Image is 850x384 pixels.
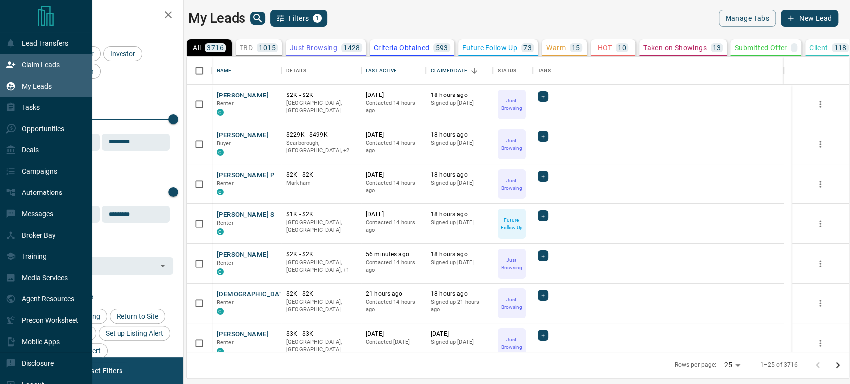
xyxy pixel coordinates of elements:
[366,179,421,194] p: Contacted 14 hours ago
[217,180,234,187] span: Renter
[643,44,707,51] p: Taken on Showings
[366,259,421,274] p: Contacted 14 hours ago
[431,250,488,259] p: 18 hours ago
[813,177,828,192] button: more
[286,290,356,298] p: $2K - $2K
[361,57,426,85] div: Last Active
[286,298,356,314] p: [GEOGRAPHIC_DATA], [GEOGRAPHIC_DATA]
[538,131,548,142] div: +
[541,131,545,141] span: +
[290,44,337,51] p: Just Browsing
[366,57,397,85] div: Last Active
[217,171,275,180] button: [PERSON_NAME] P
[207,44,224,51] p: 3716
[813,216,828,231] button: more
[499,336,525,351] p: Just Browsing
[217,131,269,140] button: [PERSON_NAME]
[103,46,142,61] div: Investor
[217,189,224,195] div: condos.ca
[538,250,548,261] div: +
[286,338,356,354] p: [GEOGRAPHIC_DATA], [GEOGRAPHIC_DATA]
[499,216,525,231] p: Future Follow Up
[538,210,548,221] div: +
[431,91,488,99] p: 18 hours ago
[366,338,421,346] p: Contacted [DATE]
[212,57,281,85] div: Name
[813,296,828,311] button: more
[217,149,224,156] div: condos.ca
[366,131,421,139] p: [DATE]
[314,15,321,22] span: 1
[541,92,545,101] span: +
[431,171,488,179] p: 18 hours ago
[734,44,787,51] p: Submitted Offer
[366,290,421,298] p: 21 hours ago
[541,171,545,181] span: +
[572,44,580,51] p: 15
[499,177,525,192] p: Just Browsing
[462,44,517,51] p: Future Follow Up
[286,99,356,115] p: [GEOGRAPHIC_DATA], [GEOGRAPHIC_DATA]
[286,330,356,338] p: $3K - $3K
[809,44,828,51] p: Client
[366,91,421,99] p: [DATE]
[217,228,224,235] div: condos.ca
[99,326,170,341] div: Set up Listing Alert
[813,256,828,271] button: more
[366,219,421,234] p: Contacted 14 hours ago
[793,44,795,51] p: -
[217,260,234,266] span: Renter
[286,219,356,234] p: [GEOGRAPHIC_DATA], [GEOGRAPHIC_DATA]
[374,44,430,51] p: Criteria Obtained
[431,210,488,219] p: 18 hours ago
[217,290,290,299] button: [DEMOGRAPHIC_DATA]
[760,361,798,369] p: 1–25 of 3716
[217,250,269,260] button: [PERSON_NAME]
[366,330,421,338] p: [DATE]
[366,171,421,179] p: [DATE]
[431,179,488,187] p: Signed up [DATE]
[431,259,488,267] p: Signed up [DATE]
[217,140,231,147] span: Buyer
[217,268,224,275] div: condos.ca
[366,139,421,155] p: Contacted 14 hours ago
[538,171,548,182] div: +
[270,10,328,27] button: Filters1
[286,179,356,187] p: Markham
[541,251,545,261] span: +
[286,131,356,139] p: $229K - $499K
[834,44,846,51] p: 118
[107,50,139,58] span: Investor
[281,57,361,85] div: Details
[781,10,838,27] button: New Lead
[813,97,828,112] button: more
[598,44,612,51] p: HOT
[431,338,488,346] p: Signed up [DATE]
[32,10,173,22] h2: Filters
[498,57,516,85] div: Status
[343,44,360,51] p: 1428
[674,361,716,369] p: Rows per page:
[813,336,828,351] button: more
[713,44,721,51] p: 13
[426,57,493,85] div: Claimed Date
[113,312,162,320] span: Return to Site
[538,57,551,85] div: Tags
[156,259,170,273] button: Open
[286,210,356,219] p: $1K - $2K
[435,44,448,51] p: 593
[499,137,525,152] p: Just Browsing
[217,210,275,220] button: [PERSON_NAME] S
[813,137,828,152] button: more
[217,91,269,100] button: [PERSON_NAME]
[217,100,234,107] span: Renter
[102,329,167,337] span: Set up Listing Alert
[366,210,421,219] p: [DATE]
[286,171,356,179] p: $2K - $2K
[286,91,356,99] p: $2K - $2K
[467,64,481,78] button: Sort
[286,57,306,85] div: Details
[541,290,545,300] span: +
[538,290,548,301] div: +
[366,250,421,259] p: 56 minutes ago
